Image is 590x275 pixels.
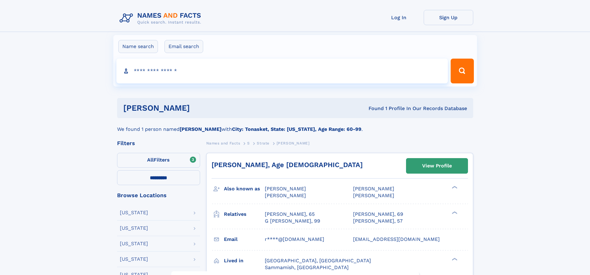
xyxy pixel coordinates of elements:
[120,257,148,262] div: [US_STATE]
[117,193,200,198] div: Browse Locations
[451,59,474,83] button: Search Button
[353,211,403,218] a: [PERSON_NAME], 69
[164,40,203,53] label: Email search
[117,118,473,133] div: We found 1 person named with .
[118,40,158,53] label: Name search
[247,139,250,147] a: S
[120,241,148,246] div: [US_STATE]
[257,141,269,145] span: Strate
[265,218,320,224] a: G [PERSON_NAME], 99
[353,186,394,192] span: [PERSON_NAME]
[353,218,403,224] a: [PERSON_NAME], 57
[206,139,240,147] a: Names and Facts
[450,185,458,189] div: ❯
[224,184,265,194] h3: Also known as
[117,10,206,27] img: Logo Names and Facts
[247,141,250,145] span: S
[265,258,371,264] span: [GEOGRAPHIC_DATA], [GEOGRAPHIC_DATA]
[123,104,279,112] h1: [PERSON_NAME]
[406,158,468,173] a: View Profile
[116,59,448,83] input: search input
[353,193,394,198] span: [PERSON_NAME]
[374,10,424,25] a: Log In
[224,255,265,266] h3: Lived in
[424,10,473,25] a: Sign Up
[117,153,200,168] label: Filters
[279,105,467,112] div: Found 1 Profile In Our Records Database
[265,264,349,270] span: Sammamish, [GEOGRAPHIC_DATA]
[450,257,458,261] div: ❯
[257,139,269,147] a: Strate
[117,140,200,146] div: Filters
[147,157,154,163] span: All
[265,186,306,192] span: [PERSON_NAME]
[265,211,315,218] a: [PERSON_NAME], 65
[277,141,310,145] span: [PERSON_NAME]
[353,236,440,242] span: [EMAIL_ADDRESS][DOMAIN_NAME]
[422,159,452,173] div: View Profile
[224,234,265,245] h3: Email
[120,226,148,231] div: [US_STATE]
[120,210,148,215] div: [US_STATE]
[265,193,306,198] span: [PERSON_NAME]
[450,211,458,215] div: ❯
[212,161,363,169] a: [PERSON_NAME], Age [DEMOGRAPHIC_DATA]
[224,209,265,220] h3: Relatives
[232,126,361,132] b: City: Tonasket, State: [US_STATE], Age Range: 60-99
[180,126,221,132] b: [PERSON_NAME]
